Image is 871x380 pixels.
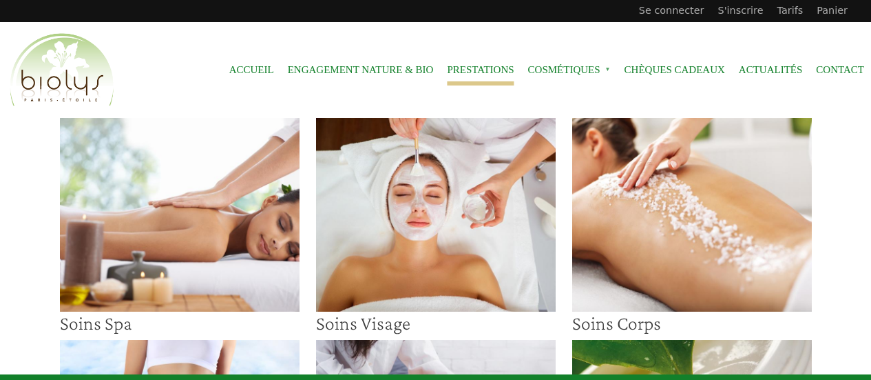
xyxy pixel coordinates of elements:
[528,54,611,86] span: Cosmétiques
[816,54,864,86] a: Contact
[7,31,117,110] img: Accueil
[229,54,274,86] a: Accueil
[625,54,725,86] a: Chèques cadeaux
[605,67,611,72] span: »
[739,54,803,86] a: Actualités
[60,312,300,335] h3: Soins Spa
[288,54,434,86] a: Engagement Nature & Bio
[316,312,556,335] h3: Soins Visage
[572,118,812,311] img: Soins Corps
[447,54,514,86] a: Prestations
[60,118,300,311] img: soins spa institut biolys paris
[316,118,556,311] img: Soins visage institut biolys paris
[572,312,812,335] h3: Soins Corps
